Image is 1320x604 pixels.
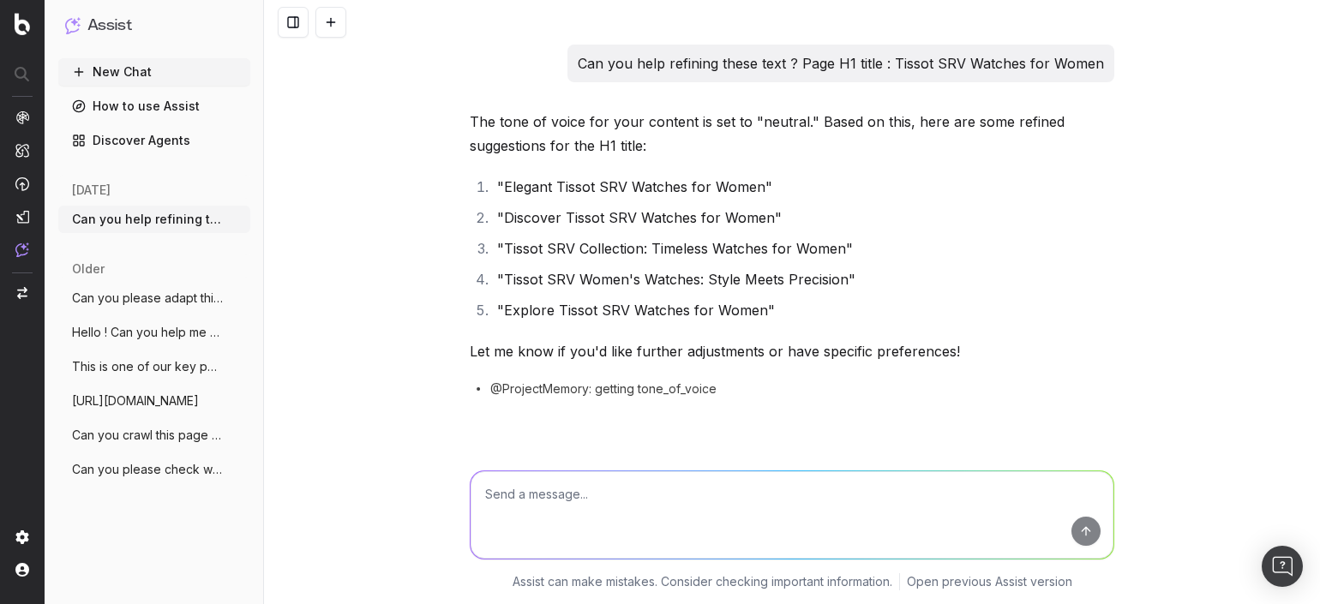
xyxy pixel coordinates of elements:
[1262,546,1303,587] div: Open Intercom Messenger
[492,175,1114,199] li: "Elegant Tissot SRV Watches for Women"
[490,380,717,398] span: @ProjectMemory: getting tone_of_voice
[87,14,132,38] h1: Assist
[65,17,81,33] img: Assist
[72,211,223,228] span: Can you help refining these text ? Page
[58,319,250,346] button: Hello ! Can you help me write meta data
[58,422,250,449] button: Can you crawl this page and give me the
[72,392,199,410] span: [URL][DOMAIN_NAME]
[58,58,250,86] button: New Chat
[58,387,250,415] button: [URL][DOMAIN_NAME]
[65,14,243,38] button: Assist
[470,339,1114,363] p: Let me know if you'd like further adjustments or have specific preferences!
[492,267,1114,291] li: "Tissot SRV Women's Watches: Style Meets Precision"
[58,353,250,380] button: This is one of our key pages. Can you ch
[513,573,892,590] p: Assist can make mistakes. Consider checking important information.
[58,284,250,312] button: Can you please adapt this description fo
[15,143,29,158] img: Intelligence
[58,93,250,120] a: How to use Assist
[58,456,250,483] button: Can you please check what are the top ke
[15,13,30,35] img: Botify logo
[492,206,1114,230] li: "Discover Tissot SRV Watches for Women"
[58,127,250,154] a: Discover Agents
[17,287,27,299] img: Switch project
[58,206,250,233] button: Can you help refining these text ? Page
[15,210,29,224] img: Studio
[492,298,1114,322] li: "Explore Tissot SRV Watches for Women"
[15,530,29,544] img: Setting
[907,573,1072,590] a: Open previous Assist version
[72,260,105,278] span: older
[578,51,1104,75] p: Can you help refining these text ? Page H1 title : Tissot SRV Watches for Women
[492,236,1114,260] li: "Tissot SRV Collection: Timeless Watches for Women"
[15,563,29,577] img: My account
[15,111,29,124] img: Analytics
[72,427,223,444] span: Can you crawl this page and give me the
[72,358,223,375] span: This is one of our key pages. Can you ch
[72,461,223,478] span: Can you please check what are the top ke
[470,110,1114,158] p: The tone of voice for your content is set to "neutral." Based on this, here are some refined sugg...
[72,182,111,199] span: [DATE]
[72,324,223,341] span: Hello ! Can you help me write meta data
[15,176,29,191] img: Activation
[72,290,223,307] span: Can you please adapt this description fo
[15,242,29,257] img: Assist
